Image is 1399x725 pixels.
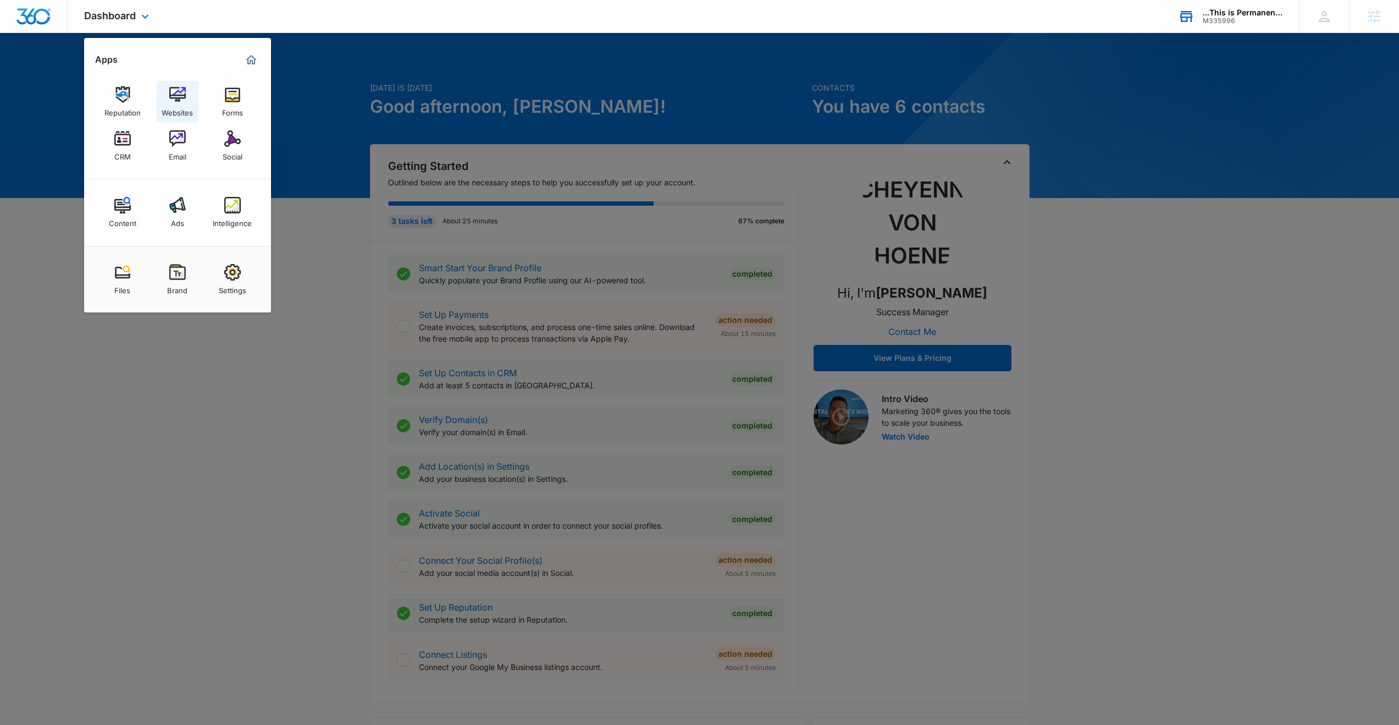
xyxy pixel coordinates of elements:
div: Social [223,147,242,161]
div: Files [114,281,130,295]
a: Websites [157,81,198,123]
a: Settings [212,259,253,300]
div: Intelligence [213,213,252,228]
a: Content [102,191,143,233]
div: account id [1203,17,1283,25]
a: CRM [102,125,143,167]
a: Social [212,125,253,167]
span: Dashboard [84,10,136,21]
div: Brand [167,281,187,295]
div: Email [169,147,186,161]
a: Reputation [102,81,143,123]
div: Forms [222,103,243,117]
a: Email [157,125,198,167]
h2: Apps [95,54,118,65]
a: Forms [212,81,253,123]
div: account name [1203,8,1283,17]
div: Content [109,213,136,228]
a: Brand [157,259,198,300]
div: CRM [114,147,131,161]
div: Reputation [104,103,141,117]
a: Marketing 360® Dashboard [242,51,260,69]
a: Ads [157,191,198,233]
a: Files [102,259,143,300]
div: Websites [162,103,193,117]
div: Settings [219,281,246,295]
div: Ads [171,213,184,228]
a: Intelligence [212,191,253,233]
